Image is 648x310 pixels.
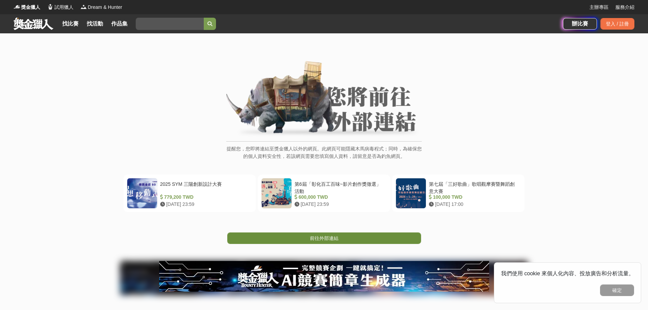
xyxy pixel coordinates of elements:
[88,4,122,11] span: Dream & Hunter
[109,19,130,29] a: 作品集
[160,201,250,208] div: [DATE] 23:59
[600,284,634,296] button: 確定
[227,232,421,244] a: 前往外部連結
[54,4,73,11] span: 試用獵人
[589,4,609,11] a: 主辦專區
[14,3,20,10] img: Logo
[226,145,422,167] p: 提醒您，您即將連結至獎金獵人以外的網頁。此網頁可能隱藏木馬病毒程式；同時，為確保您的個人資料安全性，若該網頁需要您填寫個人資料，請留意是否為釣魚網頁。
[123,175,256,212] a: 2025 SYM 三陽創新設計大賽 779,200 TWD [DATE] 23:59
[226,61,422,138] img: External Link Banner
[60,19,81,29] a: 找比賽
[84,19,106,29] a: 找活動
[295,201,384,208] div: [DATE] 23:59
[501,271,634,276] span: 我們使用 cookie 來個人化內容、投放廣告和分析流量。
[429,194,518,201] div: 100,000 TWD
[159,261,489,292] img: e66c81bb-b616-479f-8cf1-2a61d99b1888.jpg
[615,4,634,11] a: 服務介紹
[80,4,122,11] a: LogoDream & Hunter
[21,4,40,11] span: 獎金獵人
[392,175,525,212] a: 第七屆「三好歌曲」歌唱觀摩賽暨舞蹈創意大賽 100,000 TWD [DATE] 17:00
[600,18,634,30] div: 登入 / 註冊
[160,181,250,194] div: 2025 SYM 三陽創新設計大賽
[429,181,518,194] div: 第七屆「三好歌曲」歌唱觀摩賽暨舞蹈創意大賽
[429,201,518,208] div: [DATE] 17:00
[47,3,54,10] img: Logo
[80,3,87,10] img: Logo
[563,18,597,30] a: 辦比賽
[295,181,384,194] div: 第6屆「彰化百工百味~影片創作獎徵選」活動
[160,194,250,201] div: 779,200 TWD
[295,194,384,201] div: 600,000 TWD
[258,175,390,212] a: 第6屆「彰化百工百味~影片創作獎徵選」活動 600,000 TWD [DATE] 23:59
[310,235,338,241] span: 前往外部連結
[14,4,40,11] a: Logo獎金獵人
[47,4,73,11] a: Logo試用獵人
